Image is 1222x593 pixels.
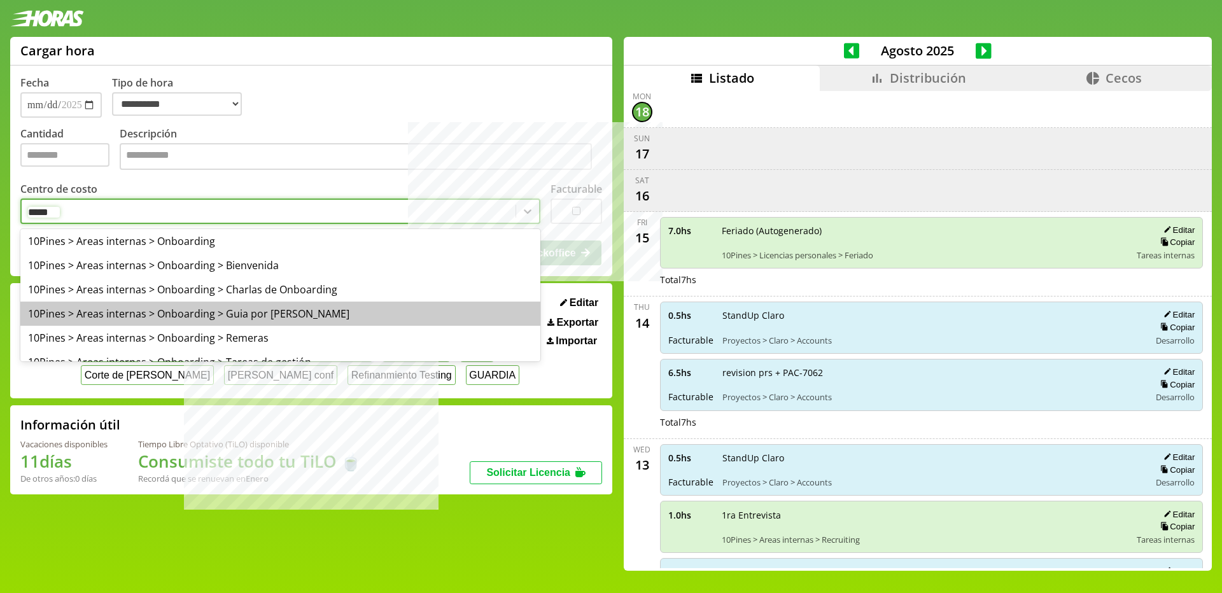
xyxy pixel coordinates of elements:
[624,91,1212,569] div: scrollable content
[668,452,713,464] span: 0.5 hs
[1160,366,1195,377] button: Editar
[632,144,652,164] div: 17
[633,444,650,455] div: Wed
[120,143,592,170] textarea: Descripción
[348,365,456,385] button: Refinanmiento Testing
[20,253,540,277] div: 10Pines > Areas internas > Onboarding > Bienvenida
[20,182,97,196] label: Centro de costo
[20,473,108,484] div: De otros años: 0 días
[556,317,598,328] span: Exportar
[632,228,652,248] div: 15
[722,509,1128,521] span: 1ra Entrevista
[1137,534,1195,545] span: Tareas internas
[722,534,1128,545] span: 10Pines > Areas internas > Recruiting
[668,476,713,488] span: Facturable
[10,10,84,27] img: logotipo
[1156,521,1195,532] button: Copiar
[138,473,361,484] div: Recordá que se renuevan en
[859,42,976,59] span: Agosto 2025
[246,473,269,484] b: Enero
[722,366,1142,379] span: revision prs + PAC-7062
[722,477,1142,488] span: Proyectos > Claro > Accounts
[20,416,120,433] h2: Información útil
[722,566,1142,578] span: Refi express + PAC-7062
[632,312,652,333] div: 14
[1160,566,1195,576] button: Editar
[20,42,95,59] h1: Cargar hora
[1156,477,1195,488] span: Desarrollo
[1156,335,1195,346] span: Desarrollo
[634,133,650,144] div: Sun
[660,416,1204,428] div: Total 7 hs
[466,365,520,385] button: GUARDIA
[1156,322,1195,333] button: Copiar
[486,467,570,478] span: Solicitar Licencia
[1160,452,1195,463] button: Editar
[1137,249,1195,261] span: Tareas internas
[668,334,713,346] span: Facturable
[551,182,602,196] label: Facturable
[1156,379,1195,390] button: Copiar
[1160,509,1195,520] button: Editar
[722,225,1128,237] span: Feriado (Autogenerado)
[544,316,602,329] button: Exportar
[660,274,1204,286] div: Total 7 hs
[632,455,652,475] div: 13
[890,69,966,87] span: Distribución
[570,297,598,309] span: Editar
[112,92,242,116] select: Tipo de hora
[1156,237,1195,248] button: Copiar
[668,566,713,578] span: 6.5 hs
[224,365,337,385] button: [PERSON_NAME] conf
[20,350,540,374] div: 10Pines > Areas internas > Onboarding > Tareas de gestión
[722,452,1142,464] span: StandUp Claro
[722,335,1142,346] span: Proyectos > Claro > Accounts
[1156,464,1195,475] button: Copiar
[1160,309,1195,320] button: Editar
[20,143,109,167] input: Cantidad
[722,309,1142,321] span: StandUp Claro
[668,391,713,403] span: Facturable
[20,450,108,473] h1: 11 días
[138,450,361,473] h1: Consumiste todo tu TiLO 🍵
[20,438,108,450] div: Vacaciones disponibles
[634,302,650,312] div: Thu
[1156,391,1195,403] span: Desarrollo
[556,296,602,309] button: Editar
[20,127,120,173] label: Cantidad
[20,76,49,90] label: Fecha
[20,326,540,350] div: 10Pines > Areas internas > Onboarding > Remeras
[668,366,713,379] span: 6.5 hs
[470,461,602,484] button: Solicitar Licencia
[1160,225,1195,235] button: Editar
[722,391,1142,403] span: Proyectos > Claro > Accounts
[668,309,713,321] span: 0.5 hs
[722,249,1128,261] span: 10Pines > Licencias personales > Feriado
[637,217,647,228] div: Fri
[632,102,652,122] div: 18
[556,335,597,347] span: Importar
[635,175,649,186] div: Sat
[20,229,540,253] div: 10Pines > Areas internas > Onboarding
[81,365,214,385] button: Corte de [PERSON_NAME]
[138,438,361,450] div: Tiempo Libre Optativo (TiLO) disponible
[632,186,652,206] div: 16
[1106,69,1142,87] span: Cecos
[112,76,252,118] label: Tipo de hora
[668,225,713,237] span: 7.0 hs
[709,69,754,87] span: Listado
[668,509,713,521] span: 1.0 hs
[20,277,540,302] div: 10Pines > Areas internas > Onboarding > Charlas de Onboarding
[120,127,602,173] label: Descripción
[633,91,651,102] div: Mon
[20,302,540,326] div: 10Pines > Areas internas > Onboarding > Guia por [PERSON_NAME]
